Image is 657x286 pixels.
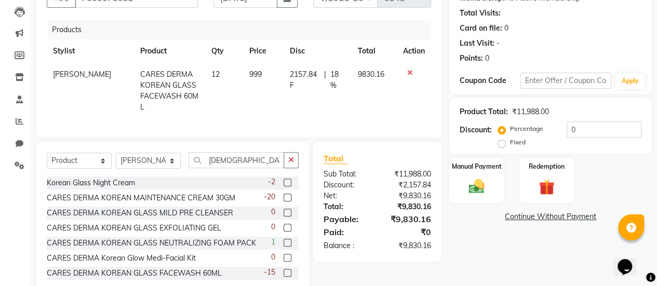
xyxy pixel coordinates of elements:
span: 18 % [330,69,345,91]
div: ₹9,830.16 [377,213,439,225]
div: Payable: [316,213,378,225]
div: Points: [460,53,483,64]
div: Net: [316,190,378,201]
span: 12 [211,70,219,79]
span: 2157.84 F [290,69,319,91]
img: _cash.svg [464,178,489,196]
div: ₹9,830.16 [377,240,439,251]
div: Products [48,20,439,39]
span: 9830.16 [358,70,384,79]
span: -20 [264,192,275,202]
th: Product [134,39,205,63]
div: Sub Total: [316,169,378,180]
img: _gift.svg [534,178,559,197]
div: 0 [504,23,508,34]
input: Enter Offer / Coupon Code [520,73,611,89]
div: ₹2,157.84 [377,180,439,190]
div: CARES DERMA KOREAN GLASS MILD PRE CLEANSER [47,208,233,219]
div: Last Visit: [460,38,494,49]
label: Manual Payment [452,162,502,171]
th: Action [397,39,431,63]
span: | [324,69,326,91]
div: Total Visits: [460,8,501,19]
label: Redemption [529,162,565,171]
iframe: chat widget [613,244,647,276]
th: Price [243,39,284,63]
div: ₹0 [377,226,439,238]
span: [PERSON_NAME] [53,70,111,79]
div: Product Total: [460,106,508,117]
div: 0 [485,53,489,64]
div: CARES DERMA Korean Glow Medi-Facial Kit [47,253,196,264]
div: CARES DERMA KOREAN GLASS EXFOLIATING GEL [47,223,221,234]
label: Fixed [510,138,526,147]
span: CARES DERMA KOREAN GLASS FACEWASH 60ML [140,70,198,112]
input: Search or Scan [189,152,284,168]
div: CARES DERMA KOREAN MAINTENANCE CREAM 30GM [47,193,235,203]
th: Stylist [47,39,134,63]
div: CARES DERMA KOREAN GLASS FACEWASH 60ML [47,268,222,279]
div: Balance : [316,240,378,251]
span: -2 [268,176,275,187]
div: Discount: [460,125,492,135]
span: 0 [271,222,275,233]
div: Total: [316,201,378,212]
th: Qty [205,39,243,63]
div: - [497,38,500,49]
div: Korean Glass Night Cream [47,178,135,188]
div: ₹9,830.16 [377,190,439,201]
label: Percentage [510,124,543,133]
div: ₹11,988.00 [377,169,439,180]
span: Total [324,153,347,164]
span: 999 [249,70,262,79]
span: 0 [271,252,275,263]
div: CARES DERMA KOREAN GLASS NEUTRALIZING FOAM PACK [47,238,256,249]
div: Discount: [316,180,378,190]
span: 1 [271,237,275,248]
div: ₹11,988.00 [512,106,549,117]
button: Apply [615,73,645,89]
div: Coupon Code [460,75,520,86]
span: 0 [271,207,275,217]
a: Continue Without Payment [451,211,650,222]
div: ₹9,830.16 [377,201,439,212]
div: Card on file: [460,23,502,34]
div: Paid: [316,226,378,238]
th: Disc [284,39,351,63]
span: -15 [264,267,275,278]
th: Total [352,39,397,63]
